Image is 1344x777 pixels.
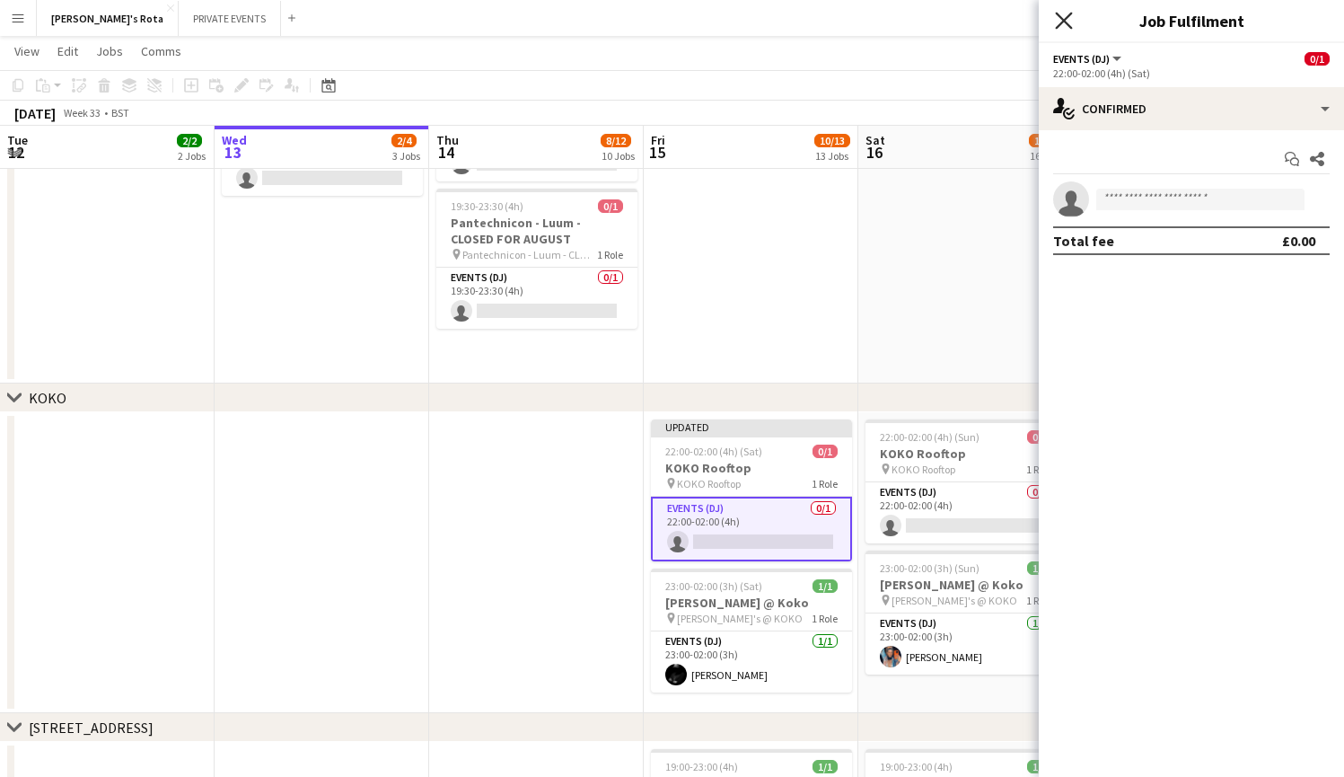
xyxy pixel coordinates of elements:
button: [PERSON_NAME]'s Rota [37,1,179,36]
h3: [PERSON_NAME] @ Koko [865,577,1067,593]
span: View [14,43,40,59]
span: 1 Role [1026,463,1052,476]
span: 19:00-23:00 (4h) [665,760,738,773]
span: 2/4 [391,134,417,147]
span: 1/1 [1027,561,1052,575]
div: [STREET_ADDRESS] [29,719,154,737]
span: Events (DJ) [1053,52,1110,66]
span: Edit [57,43,78,59]
span: 19:30-23:30 (4h) [451,199,523,213]
span: 1/1 [813,760,838,773]
span: 23:00-02:00 (3h) (Sun) [880,561,979,575]
span: 1/1 [1027,760,1052,773]
div: 16 Jobs [1030,149,1064,163]
a: Edit [50,40,85,63]
div: £0.00 [1282,232,1315,250]
span: KOKO Rooftop [892,463,955,476]
app-card-role: Events (DJ)1/123:00-02:00 (3h)[PERSON_NAME] [865,614,1067,675]
h3: KOKO Rooftop [651,460,852,476]
span: 0/1 [1027,430,1052,444]
h3: [PERSON_NAME] @ Koko [651,595,852,611]
span: 0/1 [813,445,838,458]
app-job-card: 19:30-23:30 (4h)0/1Pantechnicon - Luum - CLOSED FOR AUGUST Pantechnicon - Luum - CLOSED FOR AUGUS... [436,189,637,329]
span: 1/1 [813,579,838,593]
app-job-card: 22:00-02:00 (4h) (Sun)0/1KOKO Rooftop KOKO Rooftop1 RoleEvents (DJ)0/122:00-02:00 (4h) [865,419,1067,543]
div: 2 Jobs [178,149,206,163]
span: 19:00-23:00 (4h) [880,760,953,773]
span: 1 Role [812,477,838,490]
h3: KOKO Rooftop [865,446,1067,462]
a: Comms [134,40,189,63]
div: KOKO [29,389,66,407]
span: KOKO Rooftop [677,477,741,490]
button: Events (DJ) [1053,52,1124,66]
app-card-role: Events (DJ)0/122:00-02:00 (4h) [865,482,1067,543]
span: 13 [219,142,247,163]
span: [PERSON_NAME]'s @ KOKO [892,594,1017,607]
app-job-card: Updated22:00-02:00 (4h) (Sat)0/1KOKO Rooftop KOKO Rooftop1 RoleEvents (DJ)0/122:00-02:00 (4h) [651,419,852,561]
span: 0/1 [598,199,623,213]
span: Tue [7,132,28,148]
div: Confirmed [1039,87,1344,130]
div: 10 Jobs [602,149,635,163]
button: PRIVATE EVENTS [179,1,281,36]
a: Jobs [89,40,130,63]
h3: Job Fulfilment [1039,9,1344,32]
div: 3 Jobs [392,149,420,163]
span: 10/13 [814,134,850,147]
span: Sat [865,132,885,148]
span: 13/16 [1029,134,1065,147]
span: Wed [222,132,247,148]
app-card-role: Events (DJ)1/123:00-02:00 (3h)[PERSON_NAME] [651,631,852,693]
h3: Pantechnicon - Luum - CLOSED FOR AUGUST [436,215,637,247]
span: 1 Role [1026,594,1052,607]
div: BST [111,106,129,119]
span: Thu [436,132,459,148]
app-card-role: Events (DJ)0/122:00-02:00 (4h) [651,497,852,561]
span: 0/1 [1304,52,1330,66]
a: View [7,40,47,63]
div: Total fee [1053,232,1114,250]
span: Pantechnicon - Luum - CLOSED FOR AUGUST [462,248,597,261]
div: [DATE] [14,104,56,122]
span: 22:00-02:00 (4h) (Sun) [880,430,979,444]
span: 15 [648,142,665,163]
span: Jobs [96,43,123,59]
span: 23:00-02:00 (3h) (Sat) [665,579,762,593]
span: [PERSON_NAME]'s @ KOKO [677,612,803,625]
span: Comms [141,43,181,59]
app-job-card: 23:00-02:00 (3h) (Sun)1/1[PERSON_NAME] @ Koko [PERSON_NAME]'s @ KOKO1 RoleEvents (DJ)1/123:00-02:... [865,551,1067,675]
span: 1 Role [812,612,838,625]
span: 1 Role [597,248,623,261]
div: 22:00-02:00 (4h) (Sat) [1053,66,1330,80]
div: Updated [651,419,852,434]
span: 16 [863,142,885,163]
div: 13 Jobs [815,149,849,163]
span: 14 [434,142,459,163]
span: 12 [4,142,28,163]
app-card-role: Events (DJ)0/119:30-23:30 (4h) [436,268,637,329]
span: Week 33 [59,106,104,119]
span: 8/12 [601,134,631,147]
span: Fri [651,132,665,148]
app-job-card: 23:00-02:00 (3h) (Sat)1/1[PERSON_NAME] @ Koko [PERSON_NAME]'s @ KOKO1 RoleEvents (DJ)1/123:00-02:... [651,569,852,693]
span: 2/2 [177,134,202,147]
span: 22:00-02:00 (4h) (Sat) [665,445,762,458]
